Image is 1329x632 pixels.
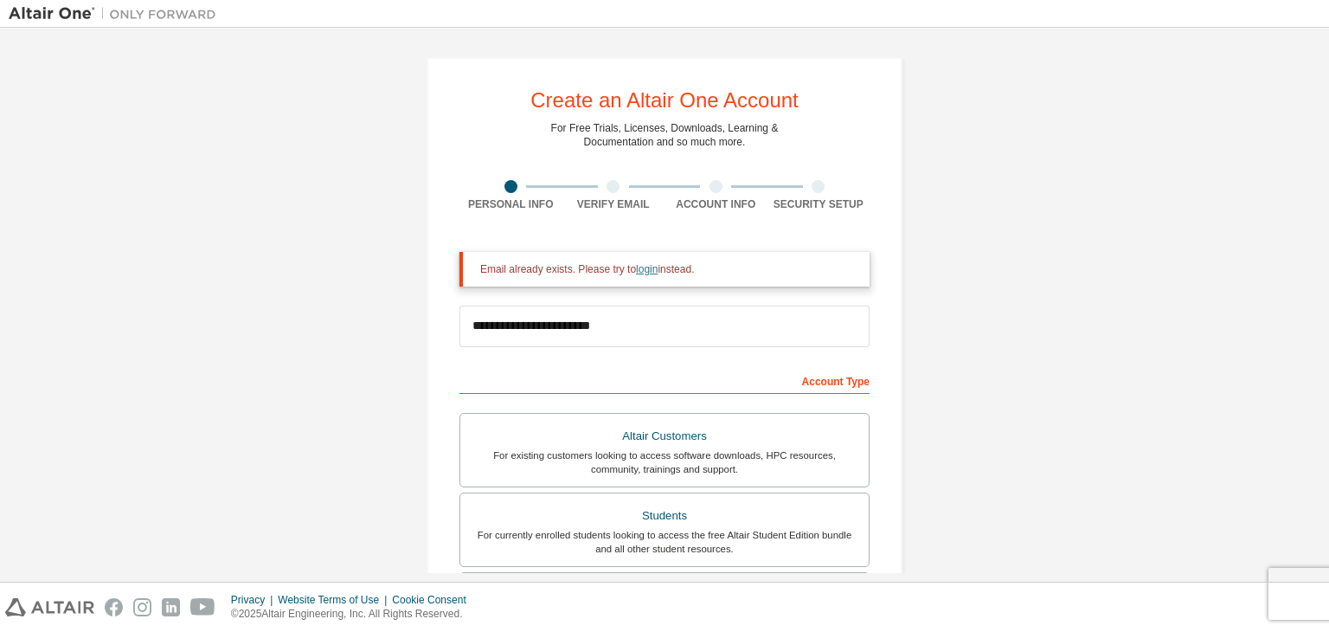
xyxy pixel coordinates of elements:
[480,262,856,276] div: Email already exists. Please try to instead.
[392,593,476,607] div: Cookie Consent
[459,197,562,211] div: Personal Info
[231,607,477,622] p: © 2025 Altair Engineering, Inc. All Rights Reserved.
[9,5,225,23] img: Altair One
[530,90,799,111] div: Create an Altair One Account
[551,121,779,149] div: For Free Trials, Licenses, Downloads, Learning & Documentation and so much more.
[471,424,858,448] div: Altair Customers
[162,598,180,616] img: linkedin.svg
[471,528,858,556] div: For currently enrolled students looking to access the free Altair Student Edition bundle and all ...
[5,598,94,616] img: altair_logo.svg
[278,593,392,607] div: Website Terms of Use
[562,197,665,211] div: Verify Email
[231,593,278,607] div: Privacy
[459,366,870,394] div: Account Type
[133,598,151,616] img: instagram.svg
[767,197,870,211] div: Security Setup
[190,598,215,616] img: youtube.svg
[105,598,123,616] img: facebook.svg
[471,448,858,476] div: For existing customers looking to access software downloads, HPC resources, community, trainings ...
[636,263,658,275] a: login
[471,504,858,528] div: Students
[664,197,767,211] div: Account Info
